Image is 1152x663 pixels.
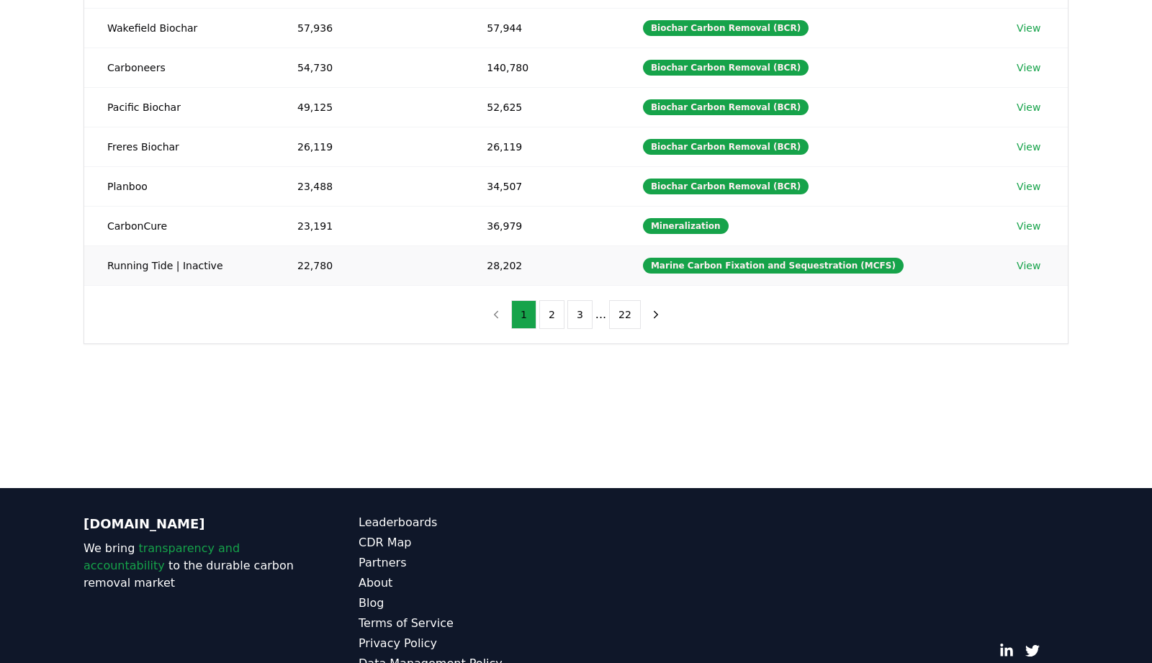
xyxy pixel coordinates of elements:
a: View [1017,21,1040,35]
td: 36,979 [464,206,620,245]
a: View [1017,100,1040,114]
td: 23,488 [274,166,464,206]
td: CarbonCure [84,206,274,245]
td: Pacific Biochar [84,87,274,127]
td: 57,944 [464,8,620,48]
td: Planboo [84,166,274,206]
td: Carboneers [84,48,274,87]
div: Biochar Carbon Removal (BCR) [643,60,809,76]
a: View [1017,258,1040,273]
a: About [359,574,576,592]
div: Biochar Carbon Removal (BCR) [643,179,809,194]
a: CDR Map [359,534,576,551]
td: 26,119 [274,127,464,166]
td: Wakefield Biochar [84,8,274,48]
a: LinkedIn [999,644,1014,658]
div: Marine Carbon Fixation and Sequestration (MCFS) [643,258,904,274]
td: 49,125 [274,87,464,127]
button: 1 [511,300,536,329]
td: 54,730 [274,48,464,87]
td: 57,936 [274,8,464,48]
td: 28,202 [464,245,620,285]
div: Biochar Carbon Removal (BCR) [643,139,809,155]
p: We bring to the durable carbon removal market [84,540,301,592]
td: 23,191 [274,206,464,245]
li: ... [595,306,606,323]
span: transparency and accountability [84,541,240,572]
button: next page [644,300,668,329]
a: Privacy Policy [359,635,576,652]
a: View [1017,140,1040,154]
div: Mineralization [643,218,729,234]
button: 3 [567,300,593,329]
td: 140,780 [464,48,620,87]
div: Biochar Carbon Removal (BCR) [643,99,809,115]
a: Blog [359,595,576,612]
a: View [1017,179,1040,194]
a: Terms of Service [359,615,576,632]
td: Running Tide | Inactive [84,245,274,285]
a: View [1017,60,1040,75]
button: 2 [539,300,564,329]
td: 52,625 [464,87,620,127]
a: Twitter [1025,644,1040,658]
p: [DOMAIN_NAME] [84,514,301,534]
td: 34,507 [464,166,620,206]
td: 22,780 [274,245,464,285]
td: 26,119 [464,127,620,166]
button: 22 [609,300,641,329]
a: Partners [359,554,576,572]
div: Biochar Carbon Removal (BCR) [643,20,809,36]
a: Leaderboards [359,514,576,531]
a: View [1017,219,1040,233]
td: Freres Biochar [84,127,274,166]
